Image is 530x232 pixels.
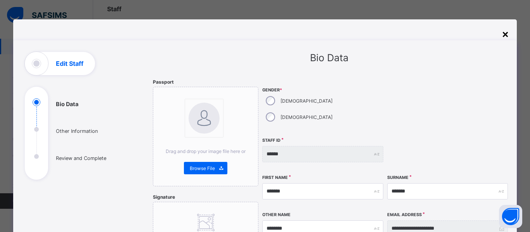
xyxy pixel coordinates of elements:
[189,103,220,134] img: bannerImage
[190,165,215,171] span: Browse File
[499,205,522,228] button: Open asap
[166,148,246,154] span: Drag and drop your image file here or
[262,88,383,93] span: Gender
[153,79,174,85] span: Passport
[153,194,175,200] span: Signature
[281,98,333,104] label: [DEMOGRAPHIC_DATA]
[281,114,333,120] label: [DEMOGRAPHIC_DATA]
[387,212,422,217] label: Email Address
[262,175,288,180] label: First Name
[153,87,258,186] div: bannerImageDrag and drop your image file here orBrowse File
[262,138,281,143] label: Staff ID
[502,27,509,40] div: ×
[387,175,409,180] label: Surname
[310,52,348,64] span: Bio Data
[262,212,291,217] label: Other Name
[56,60,83,67] h1: Edit Staff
